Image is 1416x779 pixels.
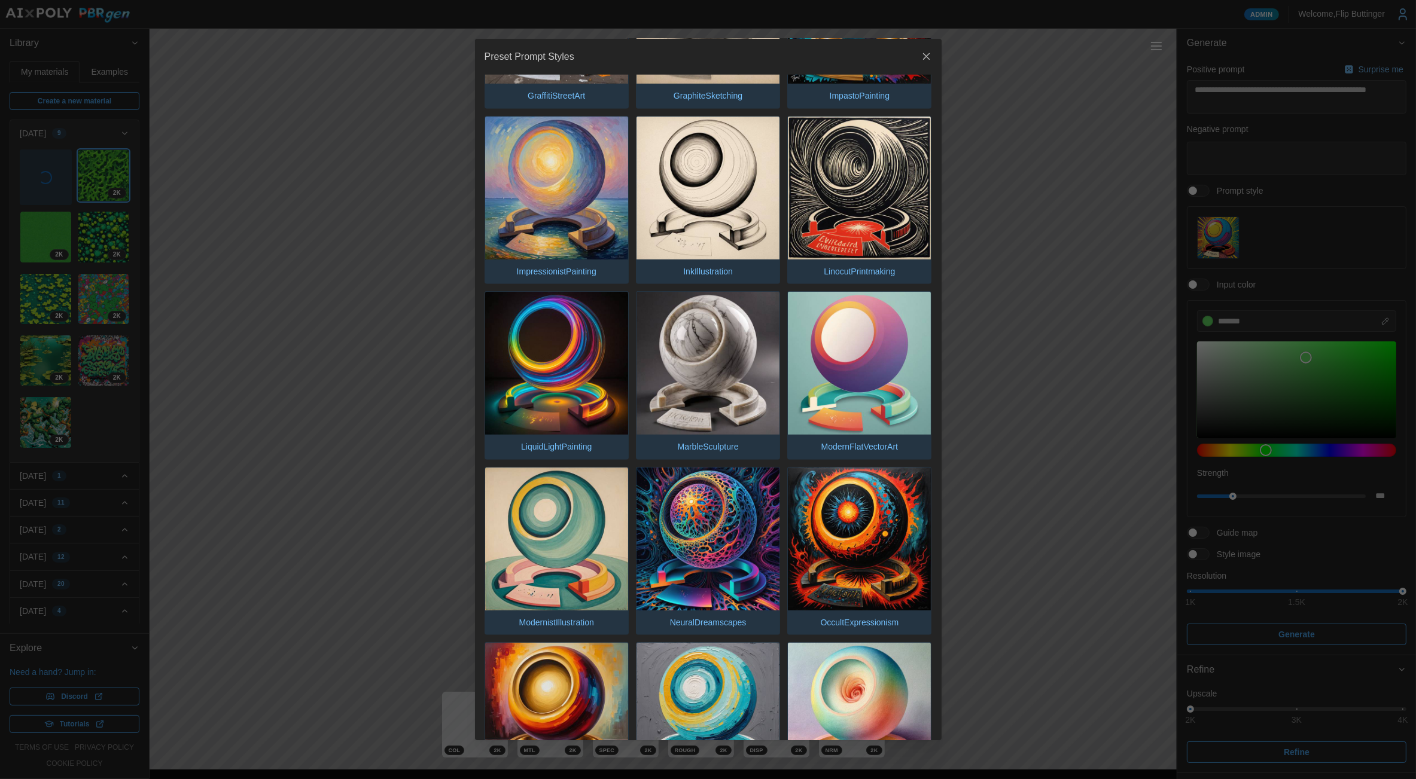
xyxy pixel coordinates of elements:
p: GraffitiStreetArt [522,84,591,108]
button: OccultExpressionism.jpgOccultExpressionism [787,467,931,636]
p: LinocutPrintmaking [818,259,901,283]
button: MarbleSculpture.jpgMarbleSculpture [636,291,780,460]
p: ImpastoPainting [824,84,896,108]
p: ModernistIllustration [513,610,600,634]
p: LiquidLightPainting [515,435,598,459]
button: InkIllustration.jpgInkIllustration [636,116,780,285]
h2: Preset Prompt Styles [485,52,574,62]
button: ModernistIllustration.jpgModernistIllustration [485,467,629,636]
button: NeuralDreamscapes.jpgNeuralDreamscapes [636,467,780,636]
p: InkIllustration [677,259,738,283]
button: ModernFlatVectorArt.jpgModernFlatVectorArt [787,291,931,460]
img: LinocutPrintmaking.jpg [788,117,931,259]
p: ModernFlatVectorArt [815,435,904,459]
button: LiquidLightPainting.jpgLiquidLightPainting [485,291,629,460]
img: InkIllustration.jpg [637,117,779,259]
p: OccultExpressionism [814,610,905,634]
p: NeuralDreamscapes [664,610,753,634]
p: ImpressionistPainting [511,259,602,283]
img: ModernFlatVectorArt.jpg [788,292,931,435]
p: GraphiteSketching [668,84,748,108]
p: MarbleSculpture [672,435,745,459]
img: ModernistIllustration.jpg [485,468,628,610]
button: ImpressionistPainting.jpgImpressionistPainting [485,116,629,285]
img: MarbleSculpture.jpg [637,292,779,435]
img: LiquidLightPainting.jpg [485,292,628,435]
img: NeuralDreamscapes.jpg [637,468,779,610]
img: OccultExpressionism.jpg [788,468,931,610]
img: ImpressionistPainting.jpg [485,117,628,259]
button: LinocutPrintmaking.jpgLinocutPrintmaking [787,116,931,285]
